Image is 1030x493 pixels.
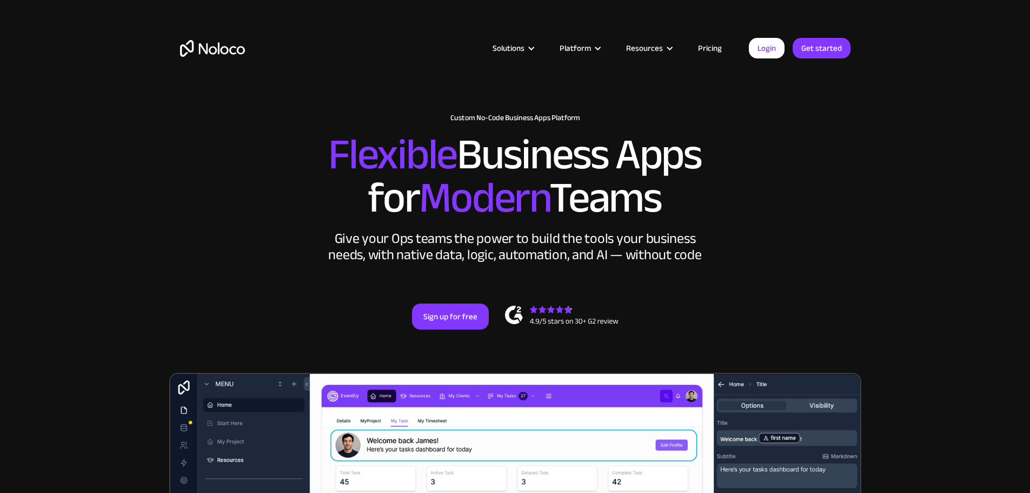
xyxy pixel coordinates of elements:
[328,114,457,195] span: Flexible
[479,41,546,55] div: Solutions
[180,133,850,220] h2: Business Apps for Teams
[793,38,850,58] a: Get started
[180,114,850,122] h1: Custom No-Code Business Apps Platform
[685,41,735,55] a: Pricing
[626,41,663,55] div: Resources
[419,157,549,238] span: Modern
[560,41,591,55] div: Platform
[749,38,785,58] a: Login
[326,231,705,263] div: Give your Ops teams the power to build the tools your business needs, with native data, logic, au...
[546,41,613,55] div: Platform
[180,40,245,57] a: home
[613,41,685,55] div: Resources
[493,41,524,55] div: Solutions
[412,304,489,330] a: Sign up for free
